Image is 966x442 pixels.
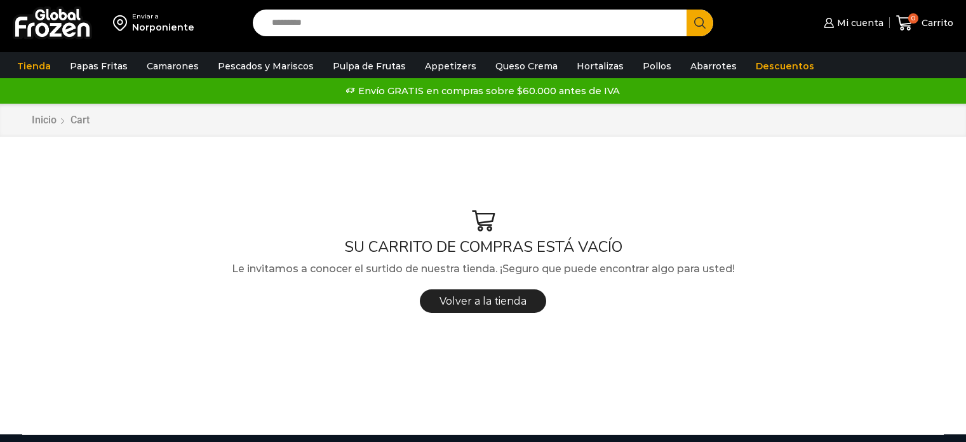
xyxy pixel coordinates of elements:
h1: SU CARRITO DE COMPRAS ESTÁ VACÍO [22,238,944,256]
a: Hortalizas [570,54,630,78]
a: Volver a la tienda [420,289,546,313]
div: Norponiente [132,21,194,34]
a: Papas Fritas [64,54,134,78]
a: Appetizers [419,54,483,78]
a: Tienda [11,54,57,78]
a: Descuentos [749,54,821,78]
span: Volver a la tienda [439,295,527,307]
span: Mi cuenta [834,17,883,29]
span: 0 [908,13,918,24]
button: Search button [687,10,713,36]
a: Camarones [140,54,205,78]
img: address-field-icon.svg [113,12,132,34]
a: Mi cuenta [821,10,883,36]
span: Carrito [918,17,953,29]
a: 0 Carrito [896,8,953,38]
p: Le invitamos a conocer el surtido de nuestra tienda. ¡Seguro que puede encontrar algo para usted! [22,261,944,277]
a: Inicio [31,113,57,128]
a: Queso Crema [489,54,564,78]
a: Pollos [636,54,678,78]
span: Cart [70,114,90,126]
div: Enviar a [132,12,194,21]
a: Pulpa de Frutas [326,54,412,78]
a: Abarrotes [684,54,743,78]
a: Pescados y Mariscos [211,54,320,78]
